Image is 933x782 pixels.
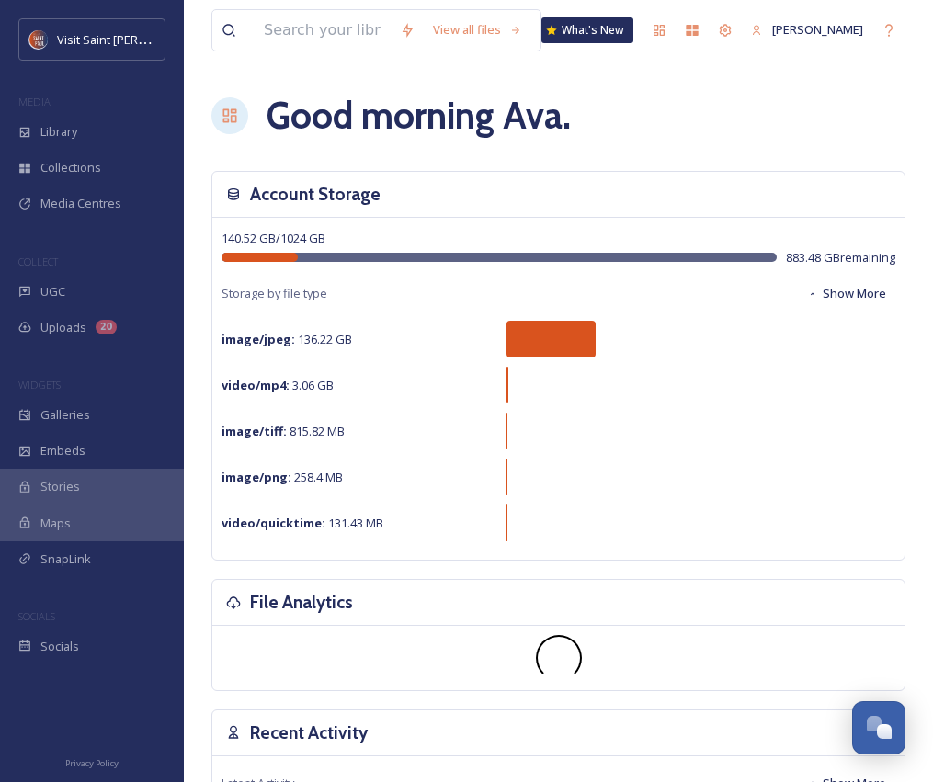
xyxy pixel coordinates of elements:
[18,255,58,268] span: COLLECT
[772,21,863,38] span: [PERSON_NAME]
[852,701,905,754] button: Open Chat
[40,550,91,568] span: SnapLink
[222,469,291,485] strong: image/png :
[250,720,368,746] h3: Recent Activity
[40,442,85,459] span: Embeds
[424,12,531,48] a: View all files
[222,423,287,439] strong: image/tiff :
[222,377,290,393] strong: video/mp4 :
[40,515,71,532] span: Maps
[65,757,119,769] span: Privacy Policy
[222,285,327,302] span: Storage by file type
[222,377,334,393] span: 3.06 GB
[222,230,325,246] span: 140.52 GB / 1024 GB
[267,88,571,143] h1: Good morning Ava .
[541,17,633,43] a: What's New
[222,515,325,531] strong: video/quicktime :
[40,319,86,336] span: Uploads
[40,195,121,212] span: Media Centres
[18,378,61,391] span: WIDGETS
[96,320,117,334] div: 20
[40,123,77,141] span: Library
[40,159,101,176] span: Collections
[250,589,353,616] h3: File Analytics
[222,423,345,439] span: 815.82 MB
[40,406,90,424] span: Galleries
[40,638,79,655] span: Socials
[250,181,381,208] h3: Account Storage
[222,515,383,531] span: 131.43 MB
[222,331,295,347] strong: image/jpeg :
[255,10,391,51] input: Search your library
[18,609,55,623] span: SOCIALS
[222,469,343,485] span: 258.4 MB
[40,478,80,495] span: Stories
[57,30,204,48] span: Visit Saint [PERSON_NAME]
[786,249,895,266] span: 883.48 GB remaining
[222,331,352,347] span: 136.22 GB
[18,95,51,108] span: MEDIA
[65,751,119,773] a: Privacy Policy
[40,283,65,300] span: UGC
[29,30,48,49] img: Visit%20Saint%20Paul%20Updated%20Profile%20Image.jpg
[798,276,895,312] button: Show More
[742,12,872,48] a: [PERSON_NAME]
